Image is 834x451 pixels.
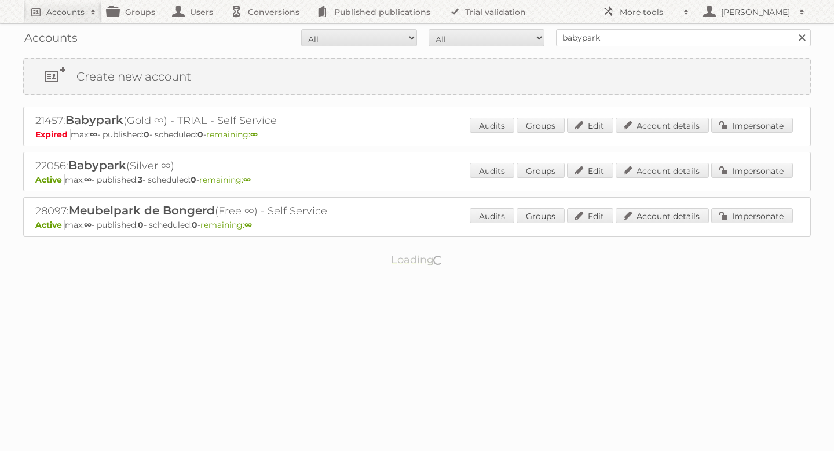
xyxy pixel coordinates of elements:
strong: 3 [138,174,142,185]
a: Audits [470,163,514,178]
strong: 0 [197,129,203,140]
a: Create new account [24,59,810,94]
span: remaining: [199,174,251,185]
span: Active [35,220,65,230]
h2: 28097: (Free ∞) - Self Service [35,203,441,219]
span: Babypark [65,113,123,127]
strong: ∞ [243,174,251,185]
a: Groups [517,163,565,178]
strong: 0 [192,220,197,230]
a: Account details [616,163,709,178]
p: max: - published: - scheduled: - [35,129,799,140]
h2: More tools [620,6,678,18]
p: Loading [354,248,480,271]
p: max: - published: - scheduled: - [35,220,799,230]
span: Meubelpark de Bongerd [69,203,215,217]
span: Babypark [68,158,126,172]
a: Audits [470,208,514,223]
strong: 0 [138,220,144,230]
a: Edit [567,118,613,133]
h2: 22056: (Silver ∞) [35,158,441,173]
a: Groups [517,208,565,223]
strong: 0 [144,129,149,140]
span: Expired [35,129,71,140]
strong: ∞ [244,220,252,230]
strong: ∞ [90,129,97,140]
strong: ∞ [84,220,92,230]
h2: Accounts [46,6,85,18]
a: Impersonate [711,208,793,223]
span: Active [35,174,65,185]
a: Impersonate [711,163,793,178]
a: Impersonate [711,118,793,133]
p: max: - published: - scheduled: - [35,174,799,185]
span: remaining: [200,220,252,230]
a: Account details [616,118,709,133]
a: Account details [616,208,709,223]
a: Audits [470,118,514,133]
h2: 21457: (Gold ∞) - TRIAL - Self Service [35,113,441,128]
a: Edit [567,163,613,178]
a: Edit [567,208,613,223]
h2: [PERSON_NAME] [718,6,793,18]
strong: ∞ [84,174,92,185]
strong: 0 [191,174,196,185]
a: Groups [517,118,565,133]
strong: ∞ [250,129,258,140]
span: remaining: [206,129,258,140]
